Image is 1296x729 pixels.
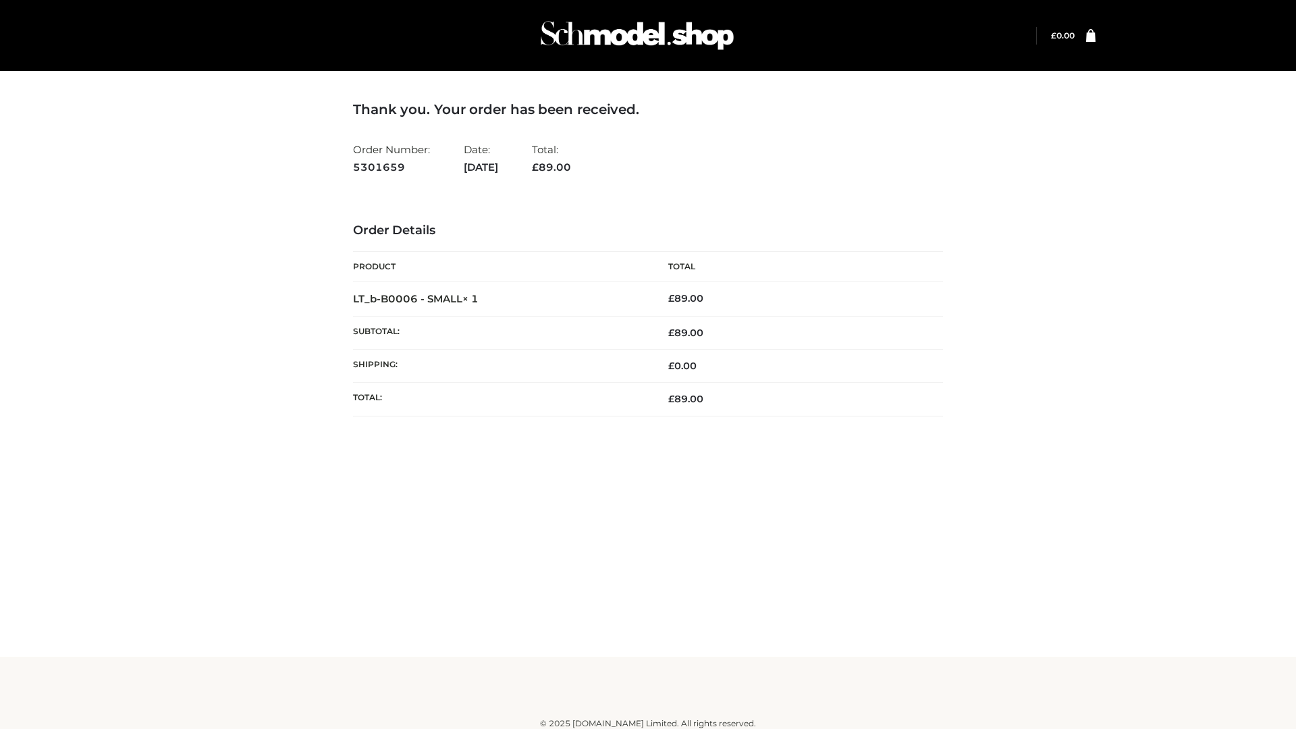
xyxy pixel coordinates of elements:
span: 89.00 [668,393,703,405]
bdi: 0.00 [1051,30,1075,40]
li: Date: [464,138,498,179]
li: Order Number: [353,138,430,179]
strong: LT_b-B0006 - SMALL [353,292,479,305]
strong: 5301659 [353,159,430,176]
img: Schmodel Admin 964 [536,9,738,62]
span: 89.00 [668,327,703,339]
span: £ [668,292,674,304]
th: Subtotal: [353,316,648,349]
h3: Order Details [353,223,943,238]
a: £0.00 [1051,30,1075,40]
span: £ [1051,30,1056,40]
span: £ [668,393,674,405]
th: Total: [353,383,648,416]
th: Product [353,252,648,282]
bdi: 89.00 [668,292,703,304]
strong: × 1 [462,292,479,305]
li: Total: [532,138,571,179]
span: £ [668,360,674,372]
strong: [DATE] [464,159,498,176]
span: £ [532,161,539,173]
bdi: 0.00 [668,360,697,372]
h3: Thank you. Your order has been received. [353,101,943,117]
th: Shipping: [353,350,648,383]
span: 89.00 [532,161,571,173]
span: £ [668,327,674,339]
th: Total [648,252,943,282]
